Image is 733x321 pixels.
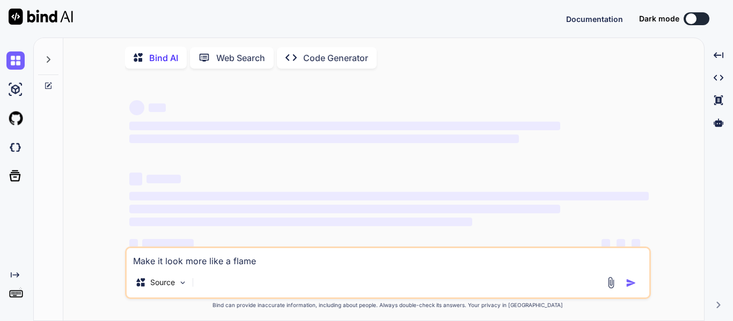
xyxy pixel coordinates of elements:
[129,100,144,115] span: ‌
[6,109,25,128] img: githubLight
[149,103,166,112] span: ‌
[127,248,649,267] textarea: Make it look more like a flame
[216,51,265,64] p: Web Search
[9,9,73,25] img: Bind AI
[566,14,623,24] span: Documentation
[617,239,625,248] span: ‌
[129,218,472,226] span: ‌
[626,278,636,288] img: icon
[129,135,519,143] span: ‌
[6,51,25,70] img: chat
[602,239,610,248] span: ‌
[129,205,560,213] span: ‌
[125,301,651,309] p: Bind can provide inaccurate information, including about people. Always double-check its answers....
[6,138,25,156] img: darkCloudIdeIcon
[150,277,175,288] p: Source
[566,13,623,25] button: Documentation
[6,80,25,99] img: ai-studio
[129,122,560,130] span: ‌
[129,173,142,185] span: ‌
[178,278,187,287] img: Pick Models
[149,51,178,64] p: Bind AI
[129,239,138,248] span: ‌
[142,239,194,248] span: ‌
[146,175,181,183] span: ‌
[303,51,368,64] p: Code Generator
[639,13,679,24] span: Dark mode
[129,192,649,200] span: ‌
[605,277,617,289] img: attachment
[632,239,640,248] span: ‌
